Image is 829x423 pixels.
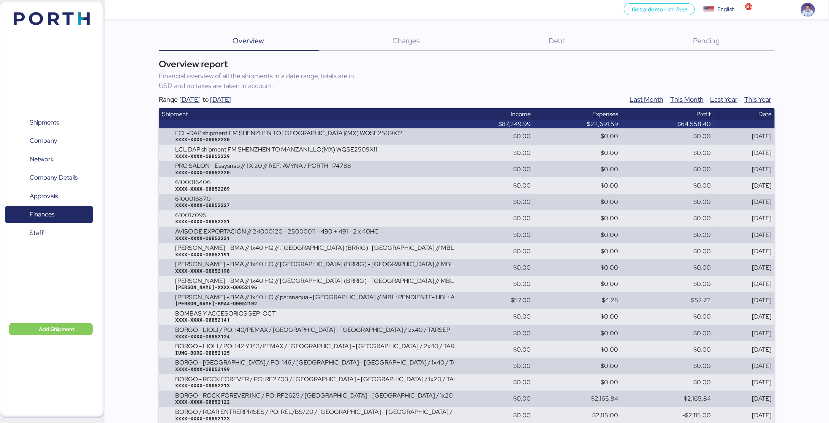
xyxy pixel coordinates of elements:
button: Last Year [707,91,741,108]
span: Last Year [710,94,738,105]
td: $57.00 [444,292,534,309]
td: $0.00 [621,309,714,325]
td: $0.00 [444,145,534,161]
td: $0.00 [534,309,622,325]
span: This Year [744,94,771,105]
th: Income [444,108,534,120]
span: Staff [30,227,44,238]
div: XXXX-XXXX-O0052229 [175,153,441,160]
div: 610017095 [175,212,441,219]
td: [DATE] [714,341,775,358]
td: [DATE] [714,128,775,145]
td: $0.00 [534,161,622,177]
td: $0.00 [621,161,714,177]
td: $0.00 [534,194,622,210]
span: Shipments [30,117,59,128]
td: [DATE] [714,309,775,325]
span: Charges [392,36,420,46]
td: $0.00 [444,309,534,325]
span: Pending [693,36,720,46]
a: Shipments [5,114,93,131]
td: $0.00 [444,161,534,177]
th: Shipment [159,108,444,120]
div: XXXX-XXXX-O0052199 [175,366,454,373]
td: [DATE] [714,325,775,341]
div: Range [159,95,178,104]
span: Finances [30,209,54,220]
td: $0.00 [621,276,714,292]
td: [DATE] [714,391,775,407]
td: $2,165.84 [534,391,622,407]
td: $0.00 [534,210,622,227]
td: $0.00 [534,276,622,292]
td: [DATE] [714,374,775,391]
a: Approvals [5,187,93,205]
td: $0.00 [621,128,714,145]
td: $0.00 [621,227,714,243]
div: IUNG-BORG-O0052125 [175,350,454,357]
span: Overview [233,36,264,46]
span: Add Shipment [39,325,74,334]
div: English [717,5,735,13]
div: BORGO - LIOLI / PO: 140/PEMAX / [GEOGRAPHIC_DATA] - [GEOGRAPHIC_DATA] / 2x40 / TARSEP [175,327,450,333]
td: $0.00 [534,243,622,259]
div: BOMBAS Y ACCESORIOS SEP-OCT [175,310,441,317]
td: $0.00 [444,325,534,341]
td: [DATE] [714,292,775,309]
div: [PERSON_NAME] - BMA // 1x40 HQ // [GEOGRAPHIC_DATA] (BRRIG) - [GEOGRAPHIC_DATA] // MBL: PENDIENTE... [175,261,454,268]
td: $0.00 [621,210,714,227]
td: $0.00 [444,128,534,145]
div: [PERSON_NAME] - BMA // 1x40 HQ // paranagua - [GEOGRAPHIC_DATA] // MBL: PENDIENTE- HBL: ADME25577... [175,294,454,301]
td: $0.00 [534,341,622,358]
td: $4.28 [534,292,622,309]
td: $0.00 [534,128,622,145]
button: Last Month [626,91,667,108]
td: $0.00 [534,145,622,161]
div: Overview report [159,57,775,71]
td: [DATE] [714,276,775,292]
div: XXXX-XXXX-O0052221 [175,235,441,242]
div: XXXX-XXXX-O0052227 [175,202,441,209]
button: This Year [741,91,775,108]
td: $0.00 [444,276,534,292]
div: BORGO - ROCK FOREVER / PO: RF2703 / [GEOGRAPHIC_DATA] - [GEOGRAPHIC_DATA] / 1x20 / TAROCT [175,376,454,383]
div: BORGO - LIOLI / PO: 142 Y 143/PEMAX / [GEOGRAPHIC_DATA] - [GEOGRAPHIC_DATA] / 2x40 / TARSEP [175,343,454,350]
a: Network [5,151,93,168]
td: $0.00 [621,177,714,194]
div: BORGO / ROAR ENTRERPRISES / PO: REL/BS/20 / [GEOGRAPHIC_DATA] - [GEOGRAPHIC_DATA] / 1x20 / TARSEP [175,409,454,415]
div: 6100016870 [175,196,441,202]
td: $0.00 [534,374,622,391]
td: $0.00 [534,227,622,243]
button: This Month [667,91,707,108]
th: Profit [621,108,714,120]
td: [DATE] [714,259,775,276]
button: Menu [109,3,122,16]
span: Company Details [30,172,78,183]
a: Company Details [5,169,93,186]
div: XXXX-XXXX-O0052124 [175,333,450,340]
a: Finances [5,206,93,223]
a: Company [5,132,93,150]
td: $0.00 [621,341,714,358]
td: $0.00 [444,210,534,227]
div: [PERSON_NAME] - BMA // 1x40 HQ // :[GEOGRAPHIC_DATA] (BRRIG)- [GEOGRAPHIC_DATA] // MBL: PENDIENTE... [175,245,454,251]
div: [DATE] [210,95,231,104]
td: $0.00 [534,325,622,341]
td: $0.00 [444,227,534,243]
div: BORGO - ROCK FOREVER INC / PO: RF2625 / [GEOGRAPHIC_DATA] - [GEOGRAPHIC_DATA] / 1x20 / TARSEP [175,392,454,399]
div: XXXX-XXXX-O0052122 [175,399,454,406]
a: Staff [5,224,93,241]
span: $87,249.99 [499,120,531,128]
th: Expenses [534,108,622,120]
td: $0.00 [621,374,714,391]
td: $0.00 [621,145,714,161]
div: FCL-DAP shipment FM SHENZHEN TO [GEOGRAPHIC_DATA](MX) WQSE2509X12 [175,130,441,137]
td: $0.00 [444,259,534,276]
td: [DATE] [714,227,775,243]
td: $0.00 [621,259,714,276]
span: Approvals [30,191,58,202]
span: Last Month [630,94,663,105]
td: [DATE] [714,194,775,210]
td: -$2,165.84 [621,391,714,407]
div: to [203,95,209,104]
